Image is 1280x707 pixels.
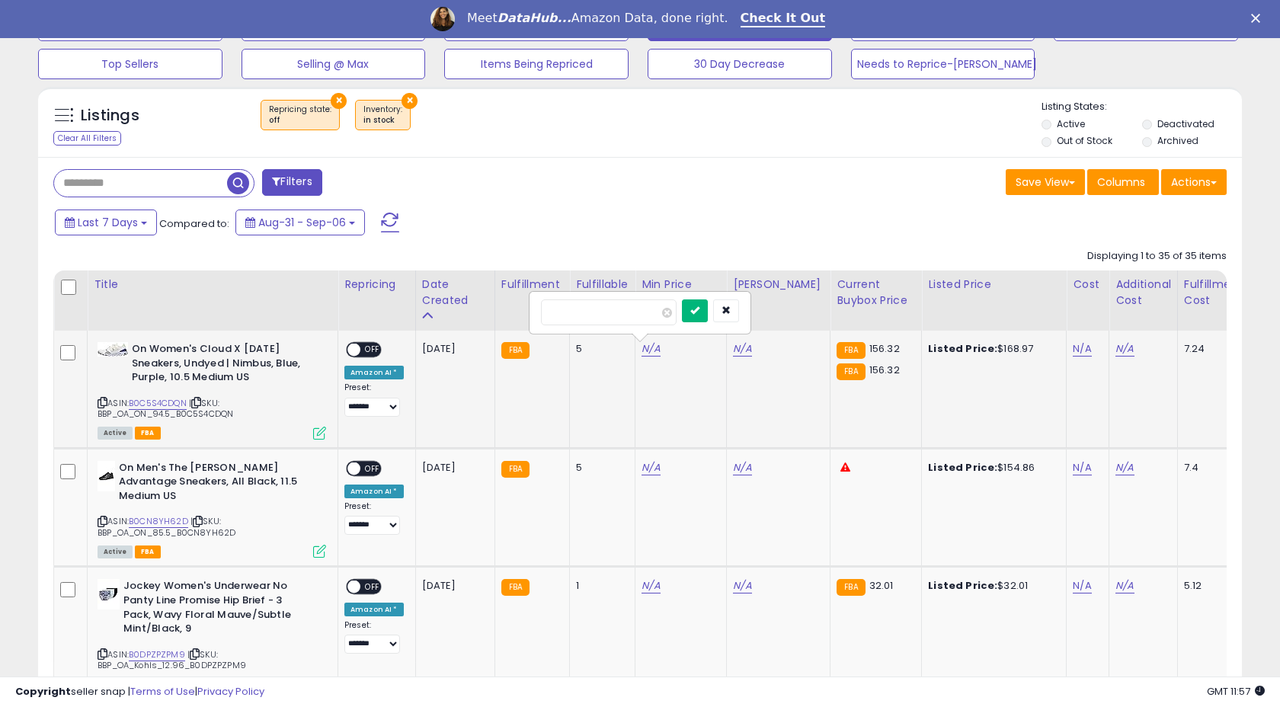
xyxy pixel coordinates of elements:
b: Listed Price: [928,460,997,475]
div: Preset: [344,501,404,536]
small: FBA [837,363,865,380]
span: Compared to: [159,216,229,231]
span: Repricing state : [269,104,331,126]
a: Check It Out [741,11,826,27]
span: | SKU: BBP_OA_ON_94.5_B0C5S4CDQN [98,397,233,420]
div: $32.01 [928,579,1054,593]
small: FBA [501,342,530,359]
span: | SKU: BBP_OA_ON_85.5_B0CN8YH62D [98,515,235,538]
div: Preset: [344,382,404,417]
span: | SKU: BBP_OA_Kohls_12.96_B0DPZPZPM9 [98,648,246,671]
a: N/A [1115,341,1134,357]
span: Inventory : [363,104,402,126]
span: Columns [1097,174,1145,190]
small: FBA [837,579,865,596]
button: Top Sellers [38,49,222,79]
small: FBA [501,579,530,596]
div: Title [94,277,331,293]
a: N/A [1073,341,1091,357]
div: ASIN: [98,342,326,438]
div: [DATE] [422,342,483,356]
span: 32.01 [869,578,894,593]
div: Amazon AI * [344,366,404,379]
label: Active [1057,117,1085,130]
div: Repricing [344,277,409,293]
img: 31Q1lvZf7OL._SL40_.jpg [98,342,128,357]
button: Selling @ Max [242,49,426,79]
div: 7.4 [1184,461,1237,475]
button: Actions [1161,169,1227,195]
div: Listed Price [928,277,1060,293]
h5: Listings [81,105,139,126]
span: All listings currently available for purchase on Amazon [98,545,133,558]
button: 30 Day Decrease [648,49,832,79]
div: Additional Cost [1115,277,1171,309]
div: Amazon AI * [344,485,404,498]
button: Aug-31 - Sep-06 [235,210,365,235]
span: OFF [360,462,385,475]
div: seller snap | | [15,685,264,699]
a: N/A [733,341,751,357]
div: 7.24 [1184,342,1237,356]
div: Close [1251,14,1266,23]
label: Deactivated [1157,117,1214,130]
label: Archived [1157,134,1198,147]
a: N/A [1115,460,1134,475]
span: OFF [360,344,385,357]
div: Fulfillable Quantity [576,277,629,309]
span: 156.32 [869,341,900,356]
a: N/A [1073,578,1091,593]
div: [PERSON_NAME] [733,277,824,293]
div: Preset: [344,620,404,654]
div: $154.86 [928,461,1054,475]
span: All listings currently available for purchase on Amazon [98,427,133,440]
button: × [402,93,418,109]
a: N/A [1073,460,1091,475]
a: N/A [642,341,660,357]
button: × [331,93,347,109]
a: Privacy Policy [197,684,264,699]
b: On Men's The [PERSON_NAME] Advantage Sneakers, All Black, 11.5 Medium US [119,461,304,507]
span: 2025-09-14 11:57 GMT [1207,684,1265,699]
button: Items Being Repriced [444,49,629,79]
button: Save View [1006,169,1085,195]
div: [DATE] [422,461,483,475]
div: in stock [363,115,402,126]
div: 5 [576,461,623,475]
a: B0CN8YH62D [129,515,188,528]
div: 1 [576,579,623,593]
a: N/A [733,578,751,593]
a: N/A [1115,578,1134,593]
a: N/A [642,460,660,475]
div: ASIN: [98,461,326,557]
a: N/A [642,578,660,593]
a: B0DPZPZPM9 [129,648,185,661]
div: Min Price [642,277,720,293]
div: Current Buybox Price [837,277,915,309]
span: 156.32 [869,363,900,377]
div: off [269,115,331,126]
p: Listing States: [1042,100,1241,114]
button: Last 7 Days [55,210,157,235]
label: Out of Stock [1057,134,1112,147]
b: Listed Price: [928,341,997,356]
div: Date Created [422,277,488,309]
span: Last 7 Days [78,215,138,230]
small: FBA [501,461,530,478]
div: Meet Amazon Data, done right. [467,11,728,26]
div: Fulfillment Cost [1184,277,1243,309]
span: FBA [135,545,161,558]
b: Jockey Women's Underwear No Panty Line Promise Hip Brief - 3 Pack, Wavy Floral Mauve/Subtle Mint/... [123,579,309,639]
div: 5 [576,342,623,356]
div: $168.97 [928,342,1054,356]
span: Aug-31 - Sep-06 [258,215,346,230]
div: Clear All Filters [53,131,121,146]
button: Columns [1087,169,1159,195]
div: Fulfillment [501,277,563,293]
small: FBA [837,342,865,359]
strong: Copyright [15,684,71,699]
b: Listed Price: [928,578,997,593]
img: 21UE5s-6cSL._SL40_.jpg [98,461,115,491]
span: FBA [135,427,161,440]
div: Displaying 1 to 35 of 35 items [1087,249,1227,264]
